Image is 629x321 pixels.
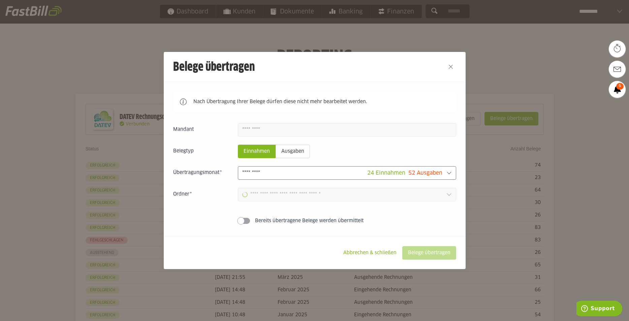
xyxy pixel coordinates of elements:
[576,301,622,318] iframe: Öffnet ein Widget, in dem Sie weitere Informationen finden
[338,246,402,260] sl-button: Abbrechen & schließen
[238,145,276,158] sl-radio-button: Einnahmen
[609,81,626,98] a: 6
[276,145,310,158] sl-radio-button: Ausgaben
[367,170,405,176] span: 24 Einnahmen
[402,246,456,260] sl-button: Belege übertragen
[408,170,442,176] span: 52 Ausgaben
[173,217,456,224] sl-switch: Bereits übertragene Belege werden übermittelt
[616,83,624,90] span: 6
